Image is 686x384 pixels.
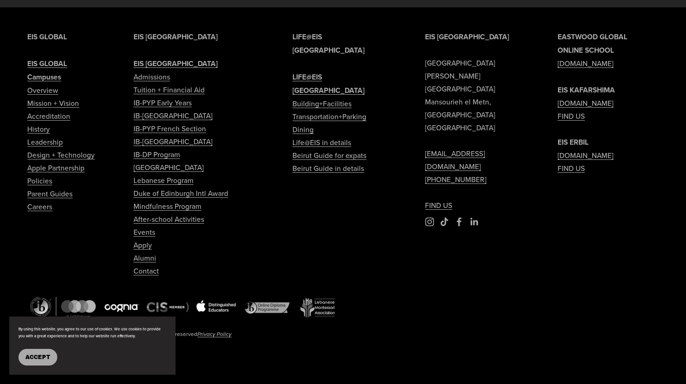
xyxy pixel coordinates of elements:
a: Mindfulness Program [134,200,201,213]
strong: EIS GLOBAL [27,58,67,69]
a: History [27,122,50,135]
a: IB-PYP French Section [134,122,206,135]
button: Accept [18,349,57,366]
a: Instagram [425,217,434,226]
a: FIND US [558,110,585,122]
em: Privacy Policy [197,330,231,338]
a: Admissions [134,70,170,83]
a: [PHONE_NUMBER] [425,173,486,186]
a: Duke of Edinburgh Intl Award [134,187,228,200]
a: IB-[GEOGRAPHIC_DATA] [134,135,212,148]
a: Parent Guides [27,187,73,200]
a: After-school Activities [134,213,204,226]
a: [DOMAIN_NAME] [558,57,613,70]
p: [GEOGRAPHIC_DATA] [PERSON_NAME][GEOGRAPHIC_DATA] Mansourieh el Metn, [GEOGRAPHIC_DATA] [GEOGRAPHI... [425,30,526,212]
strong: LIFE@EIS [GEOGRAPHIC_DATA] [292,31,364,55]
a: Tuition + Financial Aid [134,83,205,96]
a: [DOMAIN_NAME] [558,97,613,110]
strong: LIFE@EIS [GEOGRAPHIC_DATA] [292,72,364,96]
strong: Campuses [27,72,61,82]
a: Overview [27,84,58,97]
a: Careers [27,200,52,213]
a: Mission + Vision [27,97,79,110]
a: Policies [27,174,52,187]
strong: EIS GLOBAL [27,31,67,42]
strong: EIS [GEOGRAPHIC_DATA] [134,58,218,69]
p: By using this website, you agree to our use of cookies. We use cookies to provide you with a grea... [18,326,166,340]
a: Beirut Guide in details [292,162,364,175]
a: [GEOGRAPHIC_DATA] [134,161,204,174]
a: Accreditation [27,110,70,122]
a: Beirut Guide for expats [292,149,366,162]
a: EIS GLOBAL [27,57,67,70]
a: Facebook [455,217,464,226]
a: Campuses [27,70,61,84]
a: [EMAIL_ADDRESS][DOMAIN_NAME] [425,147,526,173]
strong: EIS [GEOGRAPHIC_DATA] [425,31,509,42]
a: Building+Facilities [292,97,352,110]
a: LIFE@EIS [GEOGRAPHIC_DATA] [292,70,394,97]
a: Lebanese Program [134,174,194,187]
a: TikTok [440,217,449,226]
a: LinkedIn [469,217,479,226]
a: Transportation+Parking [292,110,366,123]
a: Dining [292,123,314,136]
a: Privacy Policy [197,329,231,339]
a: IB-[GEOGRAPHIC_DATA] [134,109,212,122]
strong: EASTWOOD GLOBAL ONLINE SCHOOL [558,31,627,55]
a: Events [134,226,155,238]
span: Accept [25,354,50,360]
a: Life@EIS in details [292,136,351,149]
strong: EIS ERBIL [558,137,589,147]
a: Apple Partnership [27,161,85,174]
a: Design + Technology [27,148,95,161]
a: IB-DP Program [134,148,180,161]
strong: EIS [GEOGRAPHIC_DATA] [134,31,218,42]
a: [DOMAIN_NAME] [558,149,613,162]
a: Leadership [27,135,63,148]
section: Cookie banner [9,317,176,375]
a: IB-PYP Early Years [134,96,192,109]
strong: EIS KAFARSHIMA [558,85,615,95]
a: Alumni [134,251,156,264]
a: FIND US [558,162,585,175]
a: EIS [GEOGRAPHIC_DATA] [134,57,218,70]
a: Apply [134,238,152,251]
a: Contact [134,264,159,277]
a: FIND US [425,199,452,212]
